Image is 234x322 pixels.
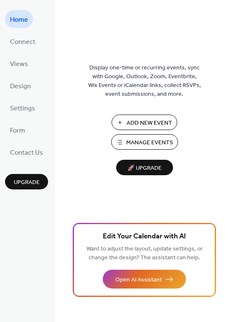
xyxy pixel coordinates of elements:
[10,13,28,26] span: Home
[127,119,172,128] span: Add New Event
[5,77,36,95] a: Design
[103,270,186,289] button: Open AI Assistant
[10,58,28,71] span: Views
[5,143,48,161] a: Contact Us
[88,64,201,99] span: Display one-time or recurring events, sync with Google, Outlook, Zoom, Eventbrite, Wix Events or ...
[10,36,36,49] span: Connect
[14,178,40,187] span: Upgrade
[5,121,30,139] a: Form
[112,115,177,130] button: Add New Event
[126,138,173,147] span: Manage Events
[5,99,40,117] a: Settings
[10,146,43,159] span: Contact Us
[86,243,203,263] span: Want to adjust the layout, update settings, or change the design? The assistant can help.
[111,134,178,150] button: Manage Events
[116,160,173,175] button: 🚀 Upgrade
[5,54,33,72] a: Views
[121,163,168,174] span: 🚀 Upgrade
[10,102,35,115] span: Settings
[115,276,162,284] span: Open AI Assistant
[5,10,33,28] a: Home
[10,124,25,137] span: Form
[103,231,186,243] span: Edit Your Calendar with AI
[5,174,48,189] button: Upgrade
[10,80,31,93] span: Design
[5,32,41,50] a: Connect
